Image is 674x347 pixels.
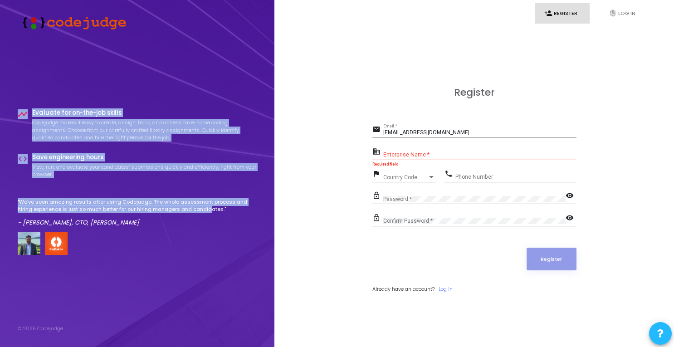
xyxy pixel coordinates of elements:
mat-icon: email [372,125,383,136]
button: Register [527,248,576,270]
a: person_addRegister [535,3,590,24]
h4: Evaluate for on-the-job skills [32,109,257,117]
i: fingerprint [609,9,617,17]
mat-icon: phone [444,169,455,180]
span: Already have an account? [372,285,435,293]
mat-icon: lock_outline [372,213,383,224]
em: - [PERSON_NAME], CTO, [PERSON_NAME] [18,218,139,227]
mat-icon: lock_outline [372,191,383,202]
mat-icon: visibility [566,213,576,224]
p: View, run, and evaluate your candidates’ submissions quickly and efficiently, right from your bro... [32,163,257,178]
p: "We've seen amazing results after using Codejudge. The whole assessment process and hiring experi... [18,198,257,213]
a: fingerprintLog In [600,3,654,24]
img: company-logo [45,232,68,255]
input: Phone Number [455,174,576,180]
mat-icon: visibility [566,191,576,202]
a: Log In [439,285,453,293]
h4: Save engineering hours [32,154,257,161]
input: Email [383,130,576,136]
i: timeline [18,109,28,119]
h3: Register [372,87,576,98]
img: user image [18,232,40,255]
span: Country Code [383,175,428,180]
div: © 2025 Codejudge [18,325,63,332]
i: code [18,154,28,164]
mat-icon: business [372,147,383,158]
p: Codejudge makes it easy to create, assign, track, and assess take-home coding assignments. Choose... [32,119,257,142]
strong: Required field [372,162,398,166]
mat-icon: flag [372,169,383,180]
i: person_add [544,9,552,17]
input: Enterprise Name [383,152,576,158]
